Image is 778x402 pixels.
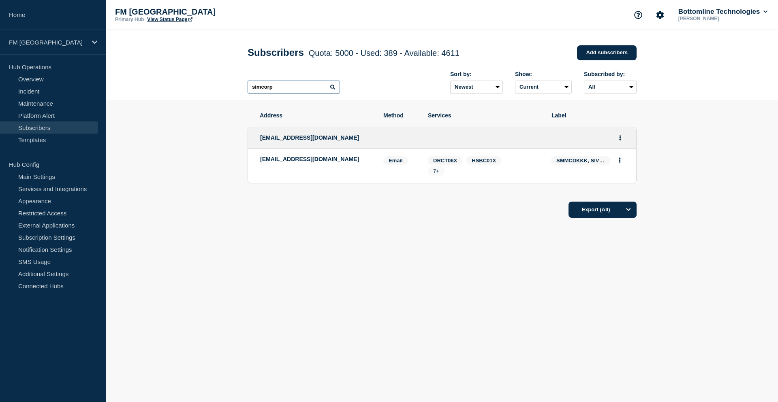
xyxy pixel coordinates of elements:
[248,47,460,58] h1: Subscribers
[551,156,610,165] span: SMMCDKKK, SIVNUS33
[115,17,144,22] p: Primary Hub
[260,112,371,119] span: Address
[433,168,439,174] span: 7+
[515,81,572,94] select: Deleted
[652,6,669,23] button: Account settings
[428,112,539,119] span: Services
[383,112,416,119] span: Method
[515,71,572,77] div: Show:
[584,81,637,94] select: Subscribed by
[677,8,769,16] button: Bottomline Technologies
[260,156,371,162] p: [EMAIL_ADDRESS][DOMAIN_NAME]
[260,134,359,141] span: [EMAIL_ADDRESS][DOMAIN_NAME]
[383,156,408,165] span: Email
[630,6,647,23] button: Support
[115,7,277,17] p: FM [GEOGRAPHIC_DATA]
[615,132,625,144] button: Actions
[677,16,761,21] p: [PERSON_NAME]
[551,112,624,119] span: Label
[569,202,637,218] button: Export (All)
[147,17,192,22] a: View Status Page
[615,154,625,166] button: Actions
[9,39,87,46] p: FM [GEOGRAPHIC_DATA]
[450,71,503,77] div: Sort by:
[584,71,637,77] div: Subscribed by:
[472,157,496,164] span: HSBC01X
[577,45,637,60] a: Add subscribers
[620,202,637,218] button: Options
[450,81,503,94] select: Sort by
[433,157,457,164] span: DRCT06X
[309,49,460,57] span: Quota: 5000 - Used: 389 - Available: 4611
[248,81,340,94] input: Search subscribers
